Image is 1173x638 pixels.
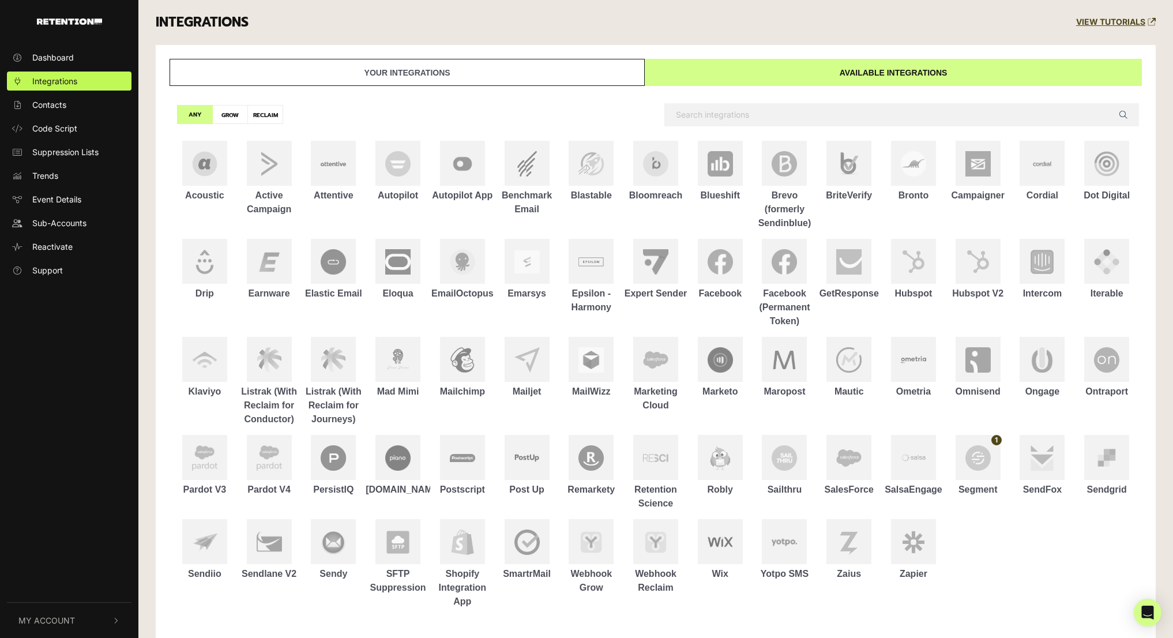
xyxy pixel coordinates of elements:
[7,603,131,638] button: My Account
[772,347,797,373] img: Maropost
[32,241,73,253] span: Reactivate
[1074,337,1139,399] a: Ontraport Ontraport
[1074,189,1139,202] div: Dot Digital
[836,151,862,177] img: BriteVerify
[212,105,248,124] label: GROW
[301,435,366,497] a: PersistIQ PersistIQ
[257,249,282,275] img: Earnware
[450,530,475,555] img: Shopify Integration App
[688,519,753,581] a: Wix Wix
[1010,385,1075,399] div: Ongage
[559,567,623,595] div: Webhook Grow
[430,385,495,399] div: Mailchimp
[32,99,66,111] span: Contacts
[1094,446,1119,470] img: Sendgrid
[623,435,688,511] a: Retention Science Retention Science
[772,249,797,275] img: Facebook (Permanent Token)
[366,189,430,202] div: Autopilot
[946,141,1010,202] a: Campaigner Campaigner
[172,141,237,202] a: Acoustic Acoustic
[495,385,559,399] div: Mailjet
[881,385,946,399] div: Ometria
[7,142,131,162] a: Suppression Lists
[836,530,862,555] img: Zaius
[901,453,926,463] img: SalsaEngage
[430,483,495,497] div: Postscript
[321,347,346,372] img: Listrak (With Reclaim for Journeys)
[753,385,817,399] div: Maropost
[430,141,495,202] a: Autopilot App Autopilot App
[192,347,217,373] img: Klaviyo
[817,189,881,202] div: BriteVerify
[1010,141,1075,202] a: Cordial Cordial
[495,567,559,581] div: SmartrMail
[514,454,540,461] img: Post Up
[623,385,688,412] div: Marketing Cloud
[156,14,249,31] h3: INTEGRATIONS
[366,287,430,301] div: Eloqua
[946,435,1010,497] a: Segment Segment
[32,217,87,229] span: Sub-Accounts
[301,337,366,426] a: Listrak (With Reclaim for Journeys) Listrak (With Reclaim for Journeys)
[7,95,131,114] a: Contacts
[688,483,753,497] div: Robly
[817,567,881,581] div: Zaius
[366,519,430,595] a: SFTP Suppression SFTP Suppression
[7,261,131,280] a: Support
[172,337,237,399] a: Klaviyo Klaviyo
[32,122,77,134] span: Code Script
[385,530,411,555] img: SFTP Suppression
[301,287,366,301] div: Elastic Email
[7,237,131,256] a: Reactivate
[578,530,604,555] img: Webhook Grow
[495,287,559,301] div: Emarsys
[366,567,430,595] div: SFTP Suppression
[623,337,688,412] a: Marketing Cloud Marketing Cloud
[450,454,475,462] img: Postscript
[688,239,753,301] a: Facebook Facebook
[237,567,302,581] div: Sendlane V2
[753,435,817,497] a: Sailthru Sailthru
[1074,239,1139,301] a: Iterable Iterable
[559,483,623,497] div: Remarkety
[321,162,346,166] img: Attentive
[7,119,131,138] a: Code Script
[430,519,495,609] a: Shopify Integration App Shopify Integration App
[7,213,131,232] a: Sub-Accounts
[1029,445,1055,471] img: SendFox
[32,51,74,63] span: Dashboard
[32,264,63,276] span: Support
[623,519,688,595] a: Webhook Reclaim Webhook Reclaim
[321,445,346,471] img: PersistIQ
[772,536,797,548] img: Yotpo SMS
[237,239,302,301] a: Earnware Earnware
[301,141,366,202] a: Attentive Attentive
[881,483,946,497] div: SalsaEngage
[514,250,540,273] img: Emarsys
[623,483,688,511] div: Retention Science
[301,385,366,426] div: Listrak (With Reclaim for Journeys)
[881,287,946,301] div: Hubspot
[385,347,411,373] img: Mad Mimi
[643,249,668,275] img: Expert Sender
[946,189,1010,202] div: Campaigner
[643,348,668,372] img: Marketing Cloud
[32,193,81,205] span: Event Details
[708,445,733,471] img: Robly
[7,48,131,67] a: Dashboard
[495,189,559,216] div: Benchmark Email
[623,189,688,202] div: Bloomreach
[965,151,991,177] img: Campaigner
[172,287,237,301] div: Drip
[1074,385,1139,399] div: Ontraport
[817,287,881,301] div: GetResponse
[753,287,817,328] div: Facebook (Permanent Token)
[7,72,131,91] a: Integrations
[172,519,237,581] a: Sendiio Sendiio
[172,239,237,301] a: Drip Drip
[172,483,237,497] div: Pardot V3
[623,239,688,301] a: Expert Sender Expert Sender
[495,337,559,399] a: Mailjet Mailjet
[559,435,623,497] a: Remarkety Remarkety
[708,535,733,549] img: Wix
